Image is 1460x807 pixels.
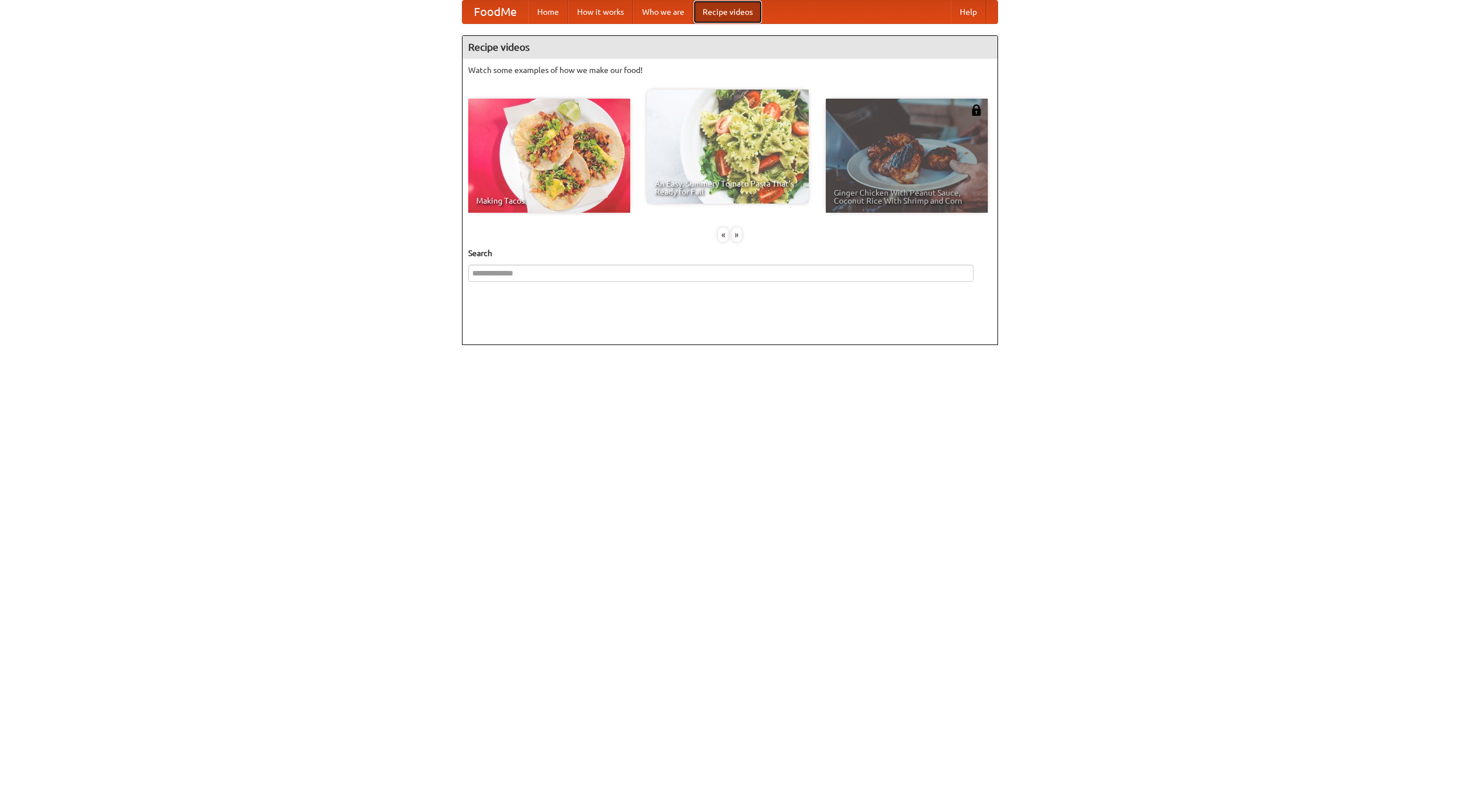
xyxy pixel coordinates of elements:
div: « [718,228,728,242]
a: FoodMe [463,1,528,23]
a: Who we are [633,1,693,23]
div: » [732,228,742,242]
h5: Search [468,248,992,259]
a: How it works [568,1,633,23]
a: Help [951,1,986,23]
p: Watch some examples of how we make our food! [468,64,992,76]
a: Making Tacos [468,99,630,213]
a: An Easy, Summery Tomato Pasta That's Ready for Fall [647,90,809,204]
img: 483408.png [971,104,982,116]
span: Making Tacos [476,197,622,205]
a: Recipe videos [693,1,762,23]
a: Home [528,1,568,23]
span: An Easy, Summery Tomato Pasta That's Ready for Fall [655,180,801,196]
h4: Recipe videos [463,36,997,59]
